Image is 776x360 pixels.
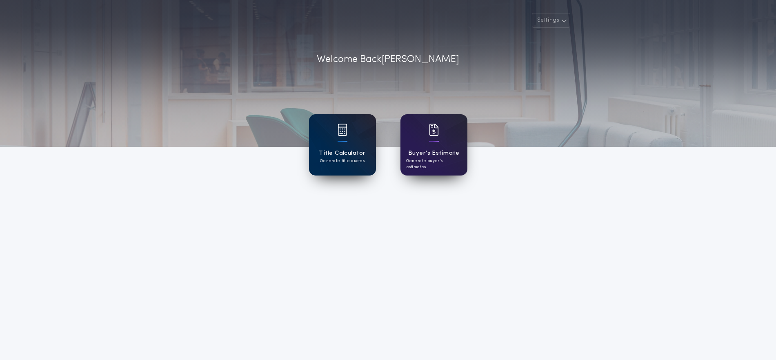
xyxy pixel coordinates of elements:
[406,158,462,170] p: Generate buyer's estimates
[320,158,365,164] p: Generate title quotes
[319,149,365,158] h1: Title Calculator
[400,114,467,176] a: card iconBuyer's EstimateGenerate buyer's estimates
[532,13,570,28] button: Settings
[338,124,347,136] img: card icon
[408,149,459,158] h1: Buyer's Estimate
[309,114,376,176] a: card iconTitle CalculatorGenerate title quotes
[317,52,459,67] p: Welcome Back [PERSON_NAME]
[429,124,439,136] img: card icon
